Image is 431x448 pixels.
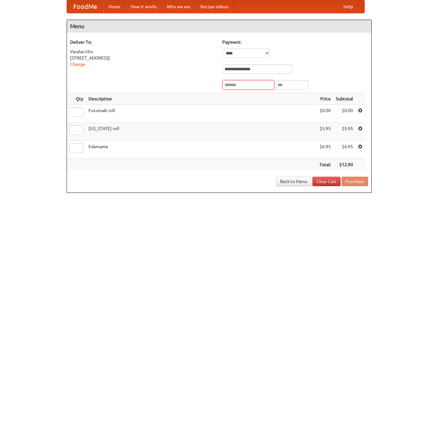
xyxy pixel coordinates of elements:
td: Futomaki roll [86,105,317,123]
th: Price [317,93,333,105]
td: Edamame [86,141,317,159]
td: $6.95 [333,141,356,159]
div: Varalas Miu [70,48,216,55]
h5: Deliver To: [70,39,216,45]
h4: Menu [67,20,371,33]
a: How it works [126,0,162,13]
a: FoodMe [67,0,103,13]
button: Purchase [342,177,368,186]
th: $12.90 [333,159,356,171]
a: Recipe videos [195,0,233,13]
th: Description [86,93,317,105]
a: Clear Cart [312,177,341,186]
a: Back to Menu [276,177,311,186]
td: [US_STATE] roll [86,123,317,141]
td: $5.95 [333,123,356,141]
th: Subtotal [333,93,356,105]
td: $0.00 [317,105,333,123]
a: Help [338,0,358,13]
div: [STREET_ADDRESS] [70,55,216,61]
th: Qty [67,93,86,105]
td: $6.95 [317,141,333,159]
th: Total: [317,159,333,171]
td: $5.95 [317,123,333,141]
a: Change [70,62,85,67]
h5: Payment: [222,39,368,45]
a: Who we are [162,0,195,13]
a: Home [103,0,126,13]
td: $0.00 [333,105,356,123]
